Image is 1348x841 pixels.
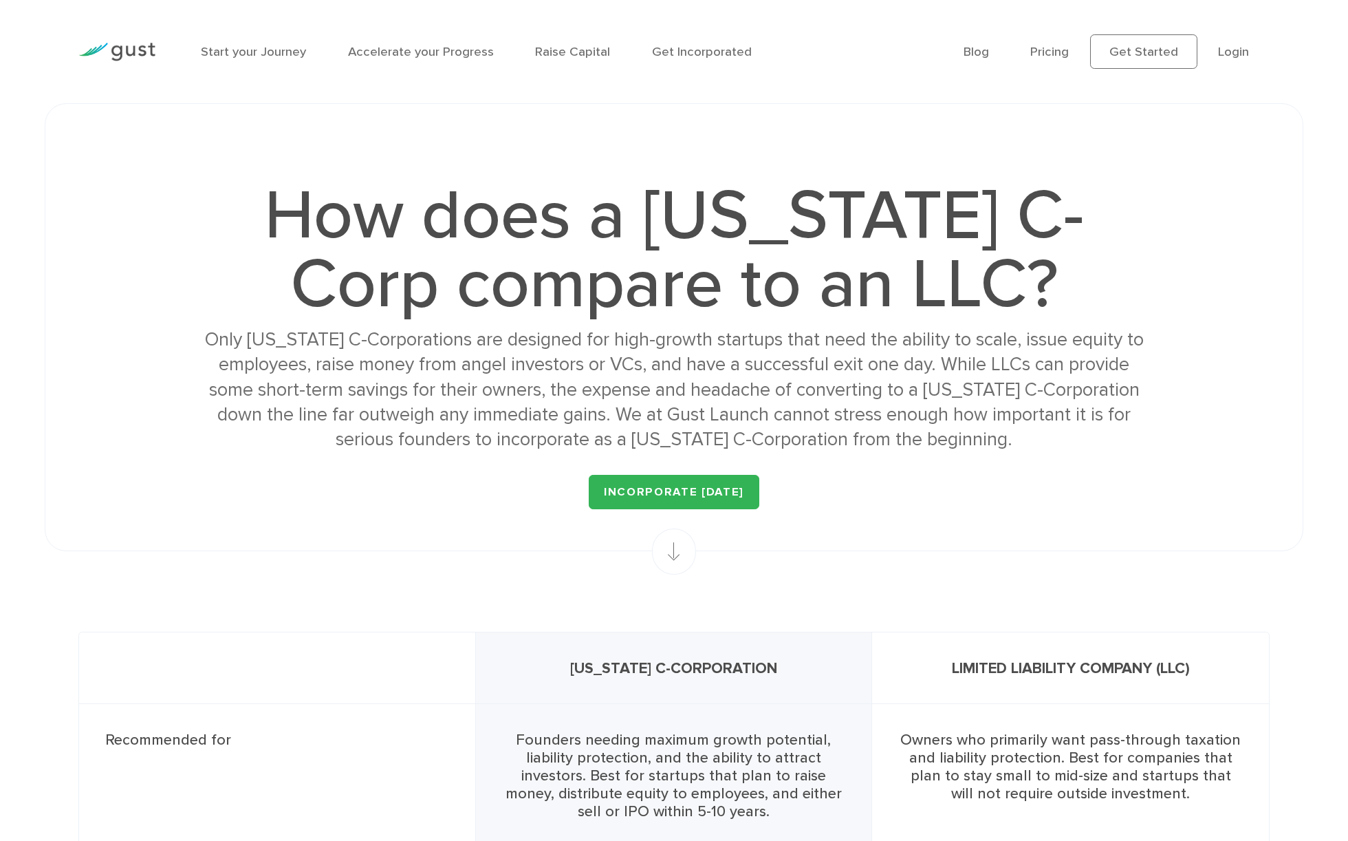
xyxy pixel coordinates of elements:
[199,182,1149,319] h1: How does a [US_STATE] C-Corp compare to an LLC?
[476,632,873,704] div: [US_STATE] C-CORPORATION
[1090,34,1197,69] a: Get Started
[199,327,1149,452] div: Only [US_STATE] C-Corporations are designed for high-growth startups that need the ability to sca...
[964,44,989,59] a: Blog
[589,475,759,509] a: INCORPORATE [DATE]
[201,44,306,59] a: Start your Journey
[1030,44,1069,59] a: Pricing
[348,44,494,59] a: Accelerate your Progress
[535,44,610,59] a: Raise Capital
[652,44,752,59] a: Get Incorporated
[78,43,155,61] img: Gust Logo
[872,632,1269,704] div: LIMITED LIABILITY COMPANY (LLC)
[1218,44,1249,59] a: Login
